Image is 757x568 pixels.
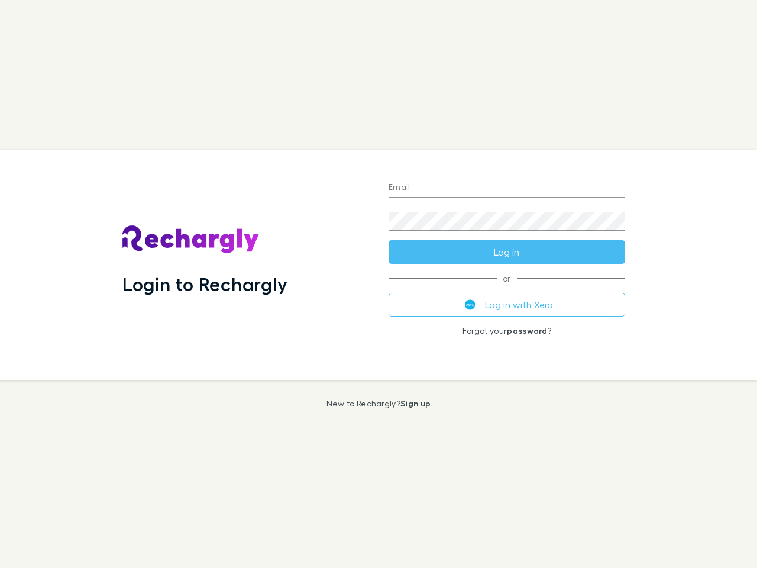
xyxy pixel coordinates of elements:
img: Rechargly's Logo [122,225,260,254]
h1: Login to Rechargly [122,273,287,295]
p: Forgot your ? [389,326,625,335]
span: or [389,278,625,279]
img: Xero's logo [465,299,475,310]
a: Sign up [400,398,431,408]
button: Log in [389,240,625,264]
p: New to Rechargly? [326,399,431,408]
a: password [507,325,547,335]
button: Log in with Xero [389,293,625,317]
